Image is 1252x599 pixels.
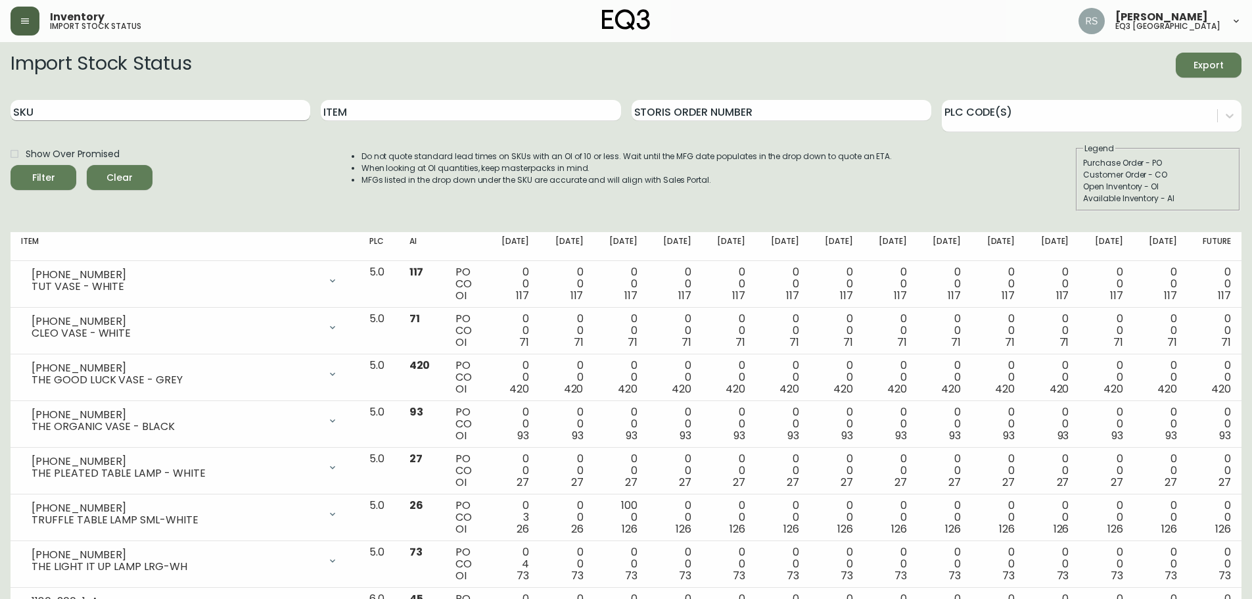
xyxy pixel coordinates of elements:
[455,500,476,535] div: PO CO
[604,546,637,582] div: 0 0
[672,381,691,396] span: 420
[766,313,799,348] div: 0 0
[679,475,691,490] span: 27
[1144,313,1177,348] div: 0 0
[496,406,529,442] div: 0 0
[1188,232,1241,261] th: Future
[648,232,702,261] th: [DATE]
[874,313,907,348] div: 0 0
[359,354,398,401] td: 5.0
[496,453,529,489] div: 0 0
[1005,335,1015,350] span: 71
[659,360,691,395] div: 0 0
[1198,546,1231,582] div: 0 0
[1221,335,1231,350] span: 71
[874,500,907,535] div: 0 0
[659,500,691,535] div: 0 0
[1002,568,1015,583] span: 73
[897,335,907,350] span: 71
[951,335,961,350] span: 71
[928,500,961,535] div: 0 0
[496,266,529,302] div: 0 0
[1036,266,1069,302] div: 0 0
[26,147,120,161] span: Show Over Promised
[32,421,319,433] div: THE ORGANIC VASE - BLACK
[1144,453,1177,489] div: 0 0
[787,475,799,490] span: 27
[21,360,348,389] div: [PHONE_NUMBER]THE GOOD LUCK VASE - GREY
[733,475,745,490] span: 27
[571,521,584,537] span: 26
[1036,500,1069,535] div: 0 0
[519,335,529,350] span: 71
[455,521,467,537] span: OI
[730,521,745,537] span: 126
[409,404,423,419] span: 93
[97,170,142,186] span: Clear
[496,313,529,348] div: 0 0
[626,428,638,443] span: 93
[32,409,319,421] div: [PHONE_NUMBER]
[455,313,476,348] div: PO CO
[833,381,853,396] span: 420
[1083,157,1233,169] div: Purchase Order - PO
[604,313,637,348] div: 0 0
[948,288,961,303] span: 117
[11,232,359,261] th: Item
[766,406,799,442] div: 0 0
[766,546,799,582] div: 0 0
[21,546,348,575] div: [PHONE_NUMBER]THE LIGHT IT UP LAMP LRG-WH
[732,288,745,303] span: 117
[455,475,467,490] span: OI
[712,266,745,302] div: 0 0
[948,568,961,583] span: 73
[982,266,1015,302] div: 0 0
[32,514,319,526] div: TRUFFLE TABLE LAMP SML-WHITE
[32,502,319,514] div: [PHONE_NUMBER]
[32,327,319,339] div: CLEO VASE - WHITE
[1057,568,1069,583] span: 73
[359,541,398,588] td: 5.0
[1057,475,1069,490] span: 27
[1083,181,1233,193] div: Open Inventory - OI
[928,453,961,489] div: 0 0
[517,475,529,490] span: 27
[21,453,348,482] div: [PHONE_NUMBER]THE PLEATED TABLE LAMP - WHITE
[1110,288,1123,303] span: 117
[1144,546,1177,582] div: 0 0
[766,266,799,302] div: 0 0
[550,453,583,489] div: 0 0
[550,500,583,535] div: 0 0
[1176,53,1241,78] button: Export
[409,498,423,513] span: 26
[1090,500,1123,535] div: 0 0
[712,546,745,582] div: 0 0
[659,546,691,582] div: 0 0
[995,381,1015,396] span: 420
[712,453,745,489] div: 0 0
[841,428,853,443] span: 93
[1164,288,1177,303] span: 117
[841,568,853,583] span: 73
[517,568,529,583] span: 73
[982,406,1015,442] div: 0 0
[1078,8,1105,34] img: 8fb1f8d3fb383d4dec505d07320bdde0
[1115,12,1208,22] span: [PERSON_NAME]
[11,165,76,190] button: Filter
[455,568,467,583] span: OI
[564,381,584,396] span: 420
[496,546,529,582] div: 0 4
[455,335,467,350] span: OI
[820,360,853,395] div: 0 0
[783,521,799,537] span: 126
[399,232,445,261] th: AI
[455,546,476,582] div: PO CO
[1219,428,1231,443] span: 93
[1107,521,1123,537] span: 126
[359,401,398,448] td: 5.0
[1103,381,1123,396] span: 420
[712,360,745,395] div: 0 0
[1144,266,1177,302] div: 0 0
[982,546,1015,582] div: 0 0
[1057,428,1069,443] span: 93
